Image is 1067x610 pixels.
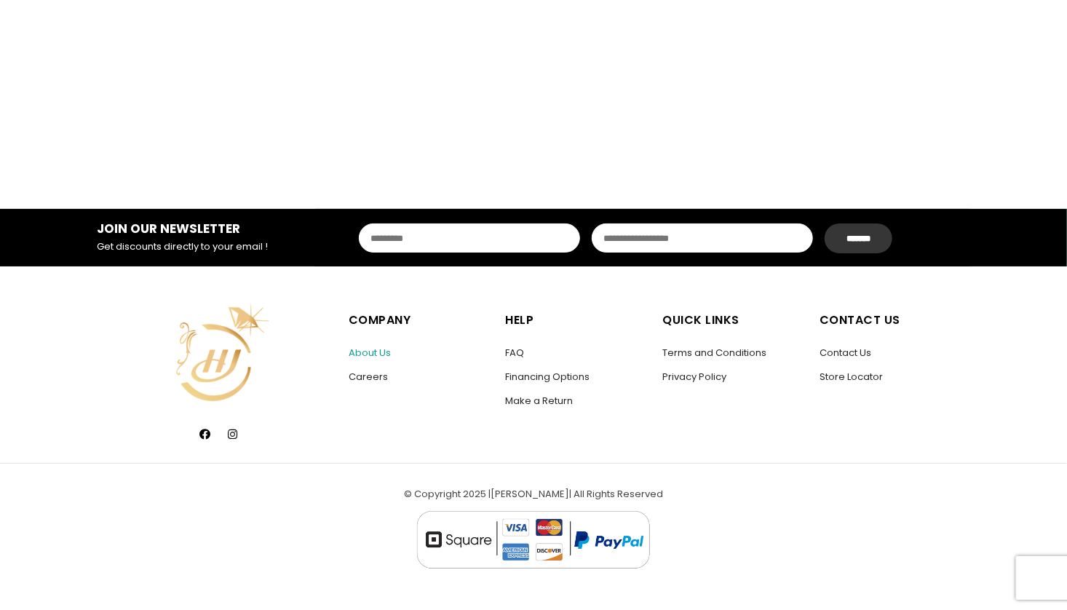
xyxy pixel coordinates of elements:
[97,239,296,256] p: Get discounts directly to your email !
[491,487,569,501] a: [PERSON_NAME]
[662,346,766,360] a: Terms and Conditions
[349,310,491,330] h5: Company
[662,370,726,384] a: Privacy Policy
[97,220,240,237] strong: JOIN OUR NEWSLETTER
[349,370,388,384] a: Careers
[820,346,871,360] a: Contact Us
[162,296,277,411] img: HJiconWeb-05
[506,310,648,330] h5: Help
[349,346,391,360] a: About Us
[97,487,970,588] div: © Copyright 2025 | | All Rights Reserved
[506,346,525,360] a: FAQ
[416,510,651,569] img: logo_footer
[506,370,590,384] a: Financing Options
[820,370,883,384] a: Store Locator
[506,394,574,408] a: Make a Return
[662,310,805,330] h5: Quick Links
[820,310,963,330] h5: Contact Us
